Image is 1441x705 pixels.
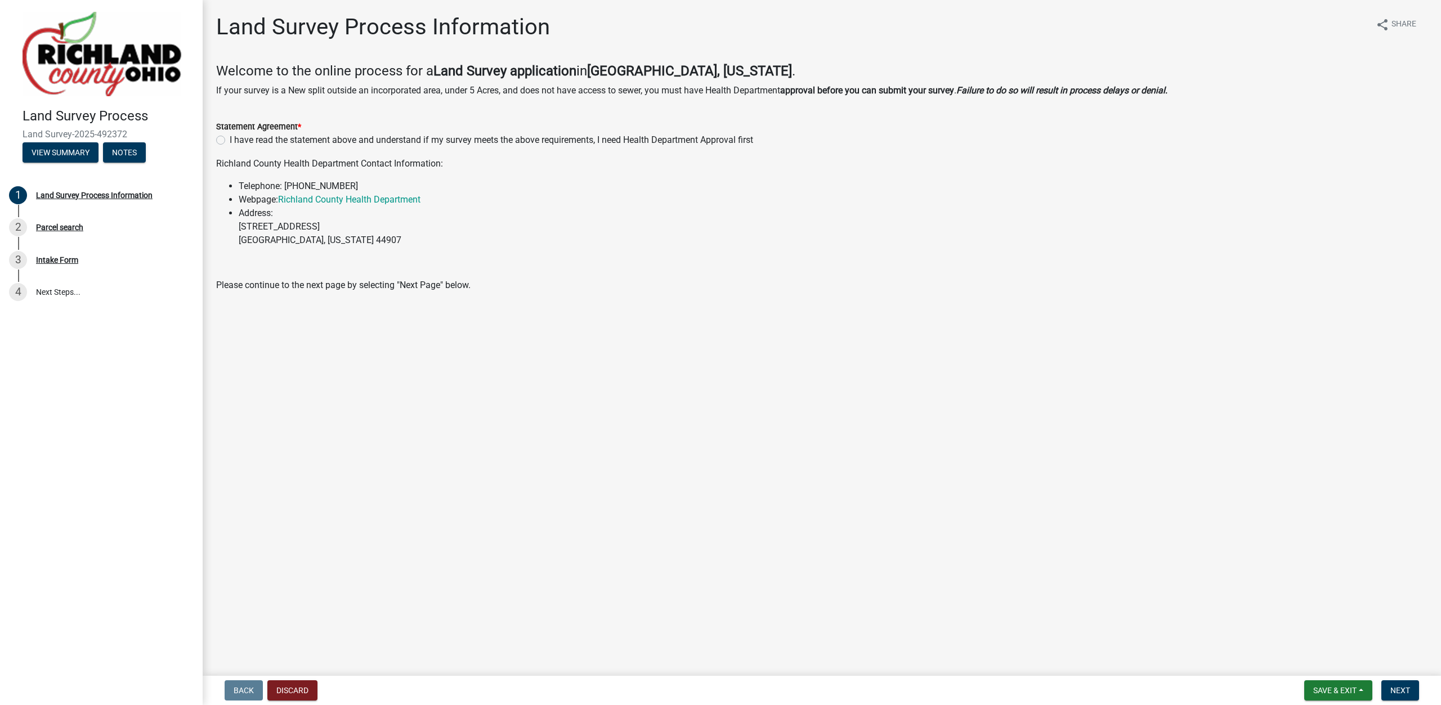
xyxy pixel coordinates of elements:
[23,142,99,163] button: View Summary
[278,194,420,205] a: Richland County Health Department
[1390,686,1410,695] span: Next
[23,149,99,158] wm-modal-confirm: Summary
[1313,686,1357,695] span: Save & Exit
[216,84,1427,97] p: If your survey is a New split outside an incorporated area, under 5 Acres, and does not have acce...
[216,63,1427,79] h4: Welcome to the online process for a in .
[216,14,550,41] h1: Land Survey Process Information
[216,279,1427,292] p: Please continue to the next page by selecting "Next Page" below.
[1376,18,1389,32] i: share
[267,680,317,700] button: Discard
[1391,18,1416,32] span: Share
[36,191,153,199] div: Land Survey Process Information
[216,157,1427,170] p: Richland County Health Department Contact Information:
[23,12,181,96] img: Richland County, Ohio
[103,149,146,158] wm-modal-confirm: Notes
[23,108,194,124] h4: Land Survey Process
[9,251,27,269] div: 3
[36,223,83,231] div: Parcel search
[1367,14,1425,35] button: shareShare
[1381,680,1419,700] button: Next
[103,142,146,163] button: Notes
[9,218,27,236] div: 2
[587,63,792,79] strong: [GEOGRAPHIC_DATA], [US_STATE]
[1304,680,1372,700] button: Save & Exit
[36,256,78,264] div: Intake Form
[23,129,180,140] span: Land Survey-2025-492372
[234,686,254,695] span: Back
[230,133,753,147] label: I have read the statement above and understand if my survey meets the above requirements, I need ...
[433,63,576,79] strong: Land Survey application
[239,206,1427,247] li: Address: [STREET_ADDRESS] [GEOGRAPHIC_DATA], [US_STATE] 44907
[9,283,27,301] div: 4
[216,123,301,131] label: Statement Agreement
[9,186,27,204] div: 1
[239,193,1427,206] li: Webpage:
[225,680,263,700] button: Back
[239,179,1427,193] li: Telephone: [PHONE_NUMBER]
[956,85,1167,96] strong: Failure to do so will result in process delays or denial.
[780,85,954,96] strong: approval before you can submit your survey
